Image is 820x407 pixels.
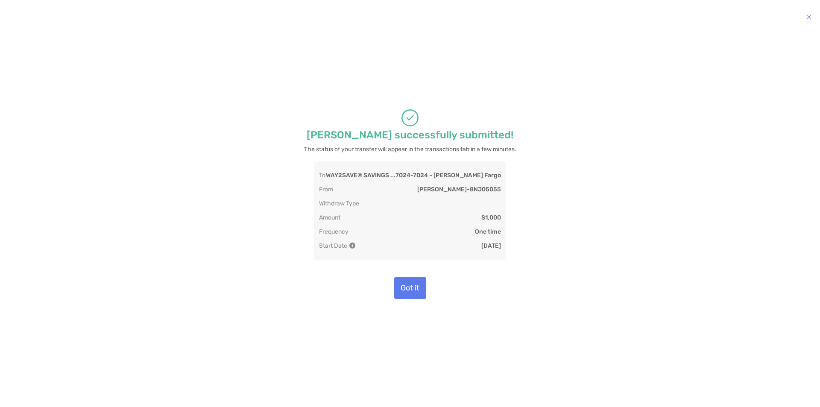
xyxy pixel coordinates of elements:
p: WAY2SAVE® SAVINGS ...7024 - 7024 - [PERSON_NAME] Fargo [326,172,501,179]
p: Start Date [319,242,354,249]
p: [PERSON_NAME] successfully submitted! [307,130,513,141]
p: Amount [319,214,340,221]
p: Withdraw Type [319,200,359,207]
p: To [319,172,325,179]
p: Frequency [319,228,348,235]
button: Got it [394,277,426,299]
p: $1,000 [481,214,501,221]
p: One time [475,228,501,235]
p: [PERSON_NAME] - 8NJ05055 [417,186,501,193]
p: The status of your transfer will appear in the transactions tab in a few minutes. [304,144,516,155]
p: [DATE] [481,242,501,249]
p: From [319,186,333,193]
